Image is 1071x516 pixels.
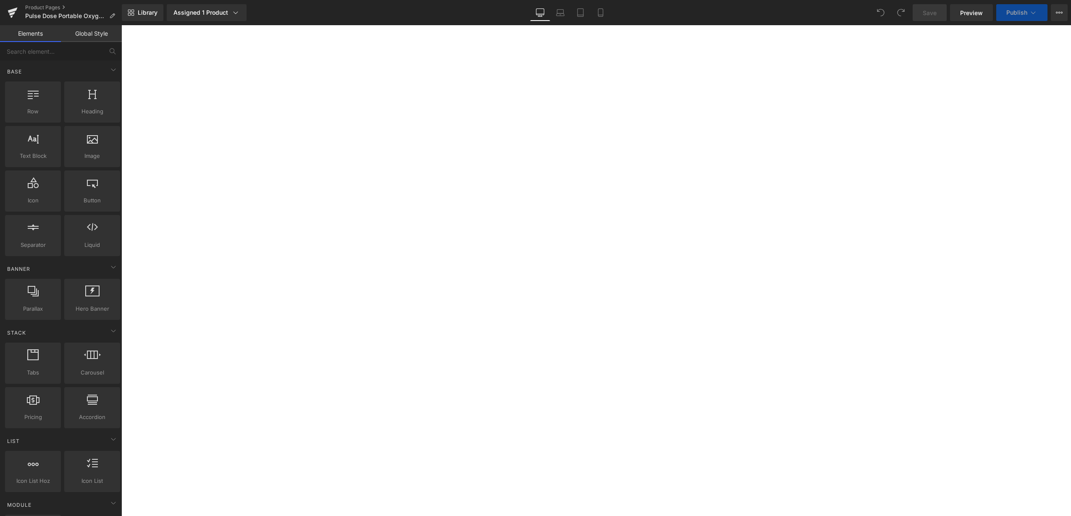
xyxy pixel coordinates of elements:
span: Carousel [67,368,118,377]
span: Save [923,8,937,17]
span: Icon List Hoz [8,477,58,485]
span: Icon [8,196,58,205]
button: Undo [872,4,889,21]
span: Publish [1006,9,1027,16]
a: Desktop [530,4,550,21]
span: Separator [8,241,58,249]
span: Heading [67,107,118,116]
span: Module [6,501,32,509]
span: Banner [6,265,31,273]
span: Tabs [8,368,58,377]
a: Laptop [550,4,570,21]
button: More [1051,4,1068,21]
span: Stack [6,329,27,337]
a: New Library [122,4,163,21]
span: Row [8,107,58,116]
div: Assigned 1 Product [173,8,240,17]
span: Base [6,68,23,76]
span: Pulse Dose Portable Oxygen Concentrator [25,13,106,19]
span: Liquid [67,241,118,249]
a: Global Style [61,25,122,42]
button: Publish [996,4,1047,21]
a: Product Pages [25,4,122,11]
span: Image [67,152,118,160]
span: Button [67,196,118,205]
span: Text Block [8,152,58,160]
span: Accordion [67,413,118,422]
a: Tablet [570,4,591,21]
span: Library [138,9,157,16]
span: Parallax [8,304,58,313]
span: Pricing [8,413,58,422]
span: Hero Banner [67,304,118,313]
span: List [6,437,21,445]
span: Preview [960,8,983,17]
button: Redo [892,4,909,21]
span: Icon List [67,477,118,485]
a: Mobile [591,4,611,21]
a: Preview [950,4,993,21]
